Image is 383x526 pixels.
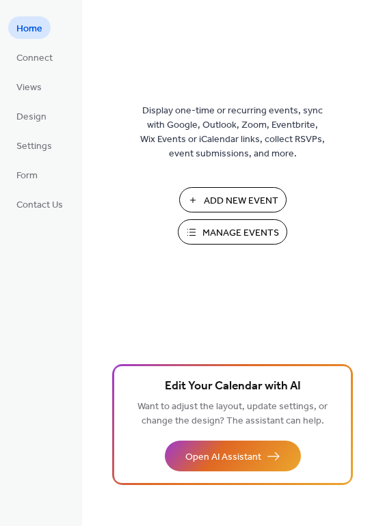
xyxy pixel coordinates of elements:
button: Open AI Assistant [165,441,301,471]
span: Manage Events [202,226,279,240]
span: Settings [16,139,52,154]
span: Want to adjust the layout, update settings, or change the design? The assistant can help. [137,398,328,430]
a: Form [8,163,46,186]
span: Views [16,81,42,95]
span: Add New Event [204,194,278,208]
a: Settings [8,134,60,156]
a: Contact Us [8,193,71,215]
span: Contact Us [16,198,63,212]
span: Display one-time or recurring events, sync with Google, Outlook, Zoom, Eventbrite, Wix Events or ... [140,104,325,161]
span: Home [16,22,42,36]
a: Home [8,16,51,39]
span: Form [16,169,38,183]
button: Manage Events [178,219,287,245]
span: Design [16,110,47,124]
button: Add New Event [179,187,287,212]
a: Connect [8,46,61,68]
span: Edit Your Calendar with AI [165,377,301,396]
a: Views [8,75,50,98]
span: Connect [16,51,53,66]
span: Open AI Assistant [185,450,261,465]
a: Design [8,105,55,127]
